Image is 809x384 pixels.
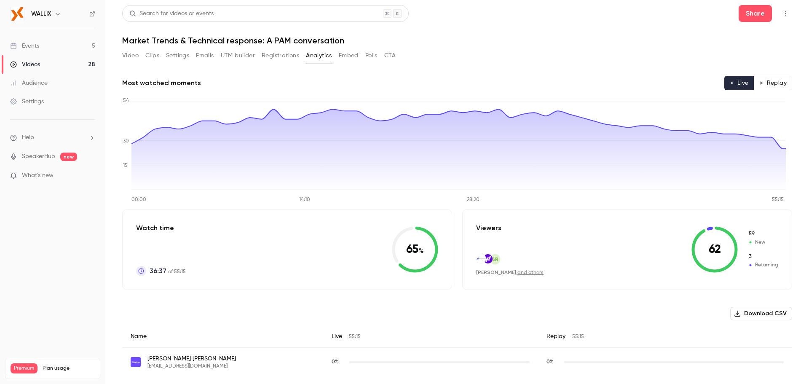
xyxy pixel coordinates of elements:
span: Replay watch time [546,358,560,366]
span: New [748,239,778,246]
button: Emails [196,49,214,62]
div: Audience [10,79,48,87]
span: [PERSON_NAME] [476,269,516,275]
span: Live watch time [332,358,345,366]
button: Registrations [262,49,299,62]
span: 36:37 [150,266,166,276]
span: 0 % [332,360,339,365]
p: Watch time [136,223,186,233]
span: [EMAIL_ADDRESS][DOMAIN_NAME] [147,363,236,370]
span: What's new [22,171,54,180]
tspan: 30 [123,139,129,144]
button: Share [739,5,772,22]
button: Live [724,76,754,90]
button: Video [122,49,139,62]
h2: Most watched moments [122,78,201,88]
button: Polls [365,49,378,62]
button: CTA [384,49,396,62]
p: of 55:15 [150,266,186,276]
div: Live [323,325,538,348]
span: Help [22,133,34,142]
span: 55:15 [572,334,584,339]
button: Top Bar Actions [779,7,792,20]
li: help-dropdown-opener [10,133,95,142]
span: Premium [11,363,38,373]
button: Settings [166,49,189,62]
button: Download CSV [730,307,792,320]
span: Returning [748,253,778,260]
div: , [476,269,544,276]
a: SpeakerHub [22,152,55,161]
span: New [748,230,778,238]
button: Clips [145,49,159,62]
img: protonmail.com [131,357,141,367]
button: Embed [339,49,359,62]
tspan: 15 [123,163,128,168]
button: Analytics [306,49,332,62]
h1: Market Trends & Technical response: A PAM conversation [122,35,792,46]
div: Settings [10,97,44,106]
span: [PERSON_NAME] [PERSON_NAME] [147,354,236,363]
tspan: 00:00 [131,197,146,202]
p: Viewers [476,223,501,233]
span: BR [492,255,498,263]
span: 0 % [546,360,554,365]
div: Events [10,42,39,50]
span: Returning [748,261,778,269]
h6: WALLIX [31,10,51,18]
tspan: 14:10 [299,197,310,202]
img: ip-performance.co.uk [477,254,486,263]
tspan: 54 [123,98,129,103]
span: 55:15 [349,334,361,339]
button: Replay [754,76,792,90]
span: Plan usage [43,365,95,372]
span: new [60,153,77,161]
tspan: 28:20 [467,197,480,202]
div: Name [122,325,323,348]
button: UTM builder [221,49,255,62]
img: WALLIX [11,7,24,21]
a: and others [517,270,544,275]
tspan: 55:15 [772,197,784,202]
div: sanjeev248@protonmail.com [122,348,792,377]
div: Videos [10,60,40,69]
div: Replay [538,325,792,348]
img: yahoo.fr [483,254,493,263]
div: Search for videos or events [129,9,214,18]
iframe: Noticeable Trigger [85,172,95,180]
